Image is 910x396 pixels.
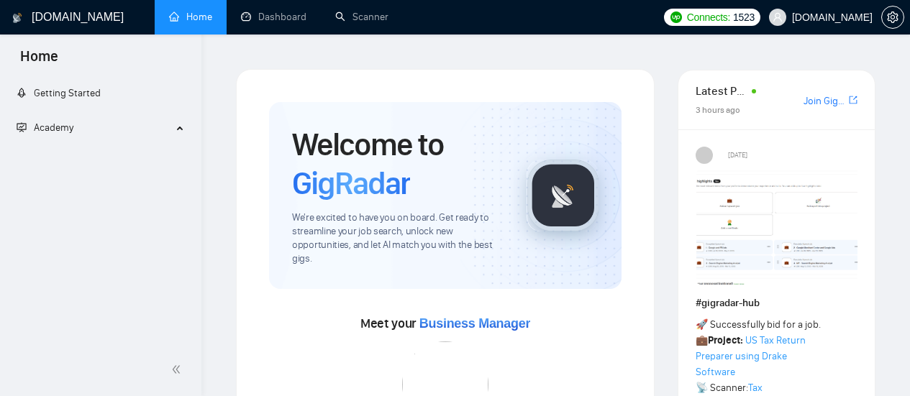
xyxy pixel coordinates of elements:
[696,334,806,378] a: US Tax Return Preparer using Drake Software
[881,11,904,23] a: setting
[360,316,530,331] span: Meet your
[241,11,306,23] a: dashboardDashboard
[17,122,27,132] span: fund-projection-screen
[169,11,212,23] a: homeHome
[696,295,857,311] h1: # gigradar-hub
[804,93,846,109] a: Join GigRadar Slack Community
[748,382,763,394] a: Tax
[9,46,70,76] span: Home
[171,362,186,377] span: double-left
[292,211,504,266] span: We're excited to have you on board. Get ready to streamline your job search, unlock new opportuni...
[696,170,869,285] img: F09354QB7SM-image.png
[335,11,388,23] a: searchScanner
[17,88,27,98] span: rocket
[882,11,904,23] span: setting
[696,105,740,115] span: 3 hours ago
[733,9,755,25] span: 1523
[849,93,857,107] a: export
[849,94,857,106] span: export
[881,6,904,29] button: setting
[292,125,504,203] h1: Welcome to
[773,12,783,22] span: user
[670,11,682,23] img: upwork-logo.png
[728,149,747,162] span: [DATE]
[12,6,22,29] img: logo
[696,82,747,100] span: Latest Posts from the GigRadar Community
[687,9,730,25] span: Connects:
[5,79,196,108] li: Getting Started
[34,87,101,99] span: Getting Started
[419,316,530,331] span: Business Manager
[708,334,743,346] strong: Project:
[527,160,599,231] img: gigradar-logo.png
[34,121,73,134] span: Academy
[17,121,73,134] span: Academy
[292,164,410,203] span: GigRadar
[861,347,896,382] iframe: Intercom live chat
